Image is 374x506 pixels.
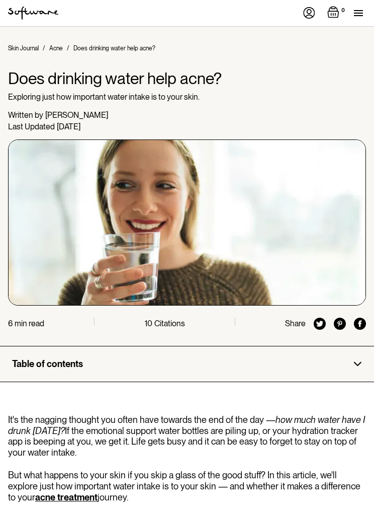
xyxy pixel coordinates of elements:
p: But what happens to your skin if you skip a glass of the good stuff? In this article, we'll explo... [8,470,366,502]
div: Does drinking water help acne? [73,45,155,52]
div: Citations [154,319,185,328]
img: Software Logo [8,7,58,20]
div: Share [285,319,306,328]
a: acne treatment [35,492,98,502]
div: min read [15,319,44,328]
div: / [67,45,69,52]
div: 10 [145,319,152,328]
p: It's the nagging thought you often have towards the end of the day — If the emotional support wat... [8,414,366,458]
div: Written by [8,110,43,120]
div: Last Updated [8,122,55,131]
a: Acne [49,45,63,52]
div: / [43,45,45,52]
div: [PERSON_NAME] [45,110,108,120]
p: Exploring just how important water intake is to your skin. [8,92,366,102]
div: Table of contents [12,358,83,370]
a: home [8,7,58,20]
img: facebook icon [354,318,366,330]
em: how much water have I drunk [DATE]? [8,414,365,436]
img: twitter icon [314,318,326,330]
div: 6 [8,319,13,328]
a: Skin Journal [8,45,39,52]
h1: Does drinking water help acne? [8,69,366,88]
img: pinterest icon [334,318,346,330]
a: Open empty cart [327,6,347,20]
div: [DATE] [57,122,80,131]
div: 0 [339,6,347,15]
